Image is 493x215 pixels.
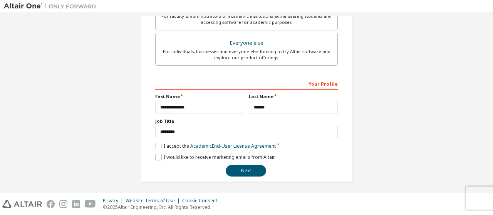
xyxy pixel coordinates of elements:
[4,2,100,10] img: Altair One
[85,200,96,208] img: youtube.svg
[103,198,126,204] div: Privacy
[155,143,276,149] label: I accept the
[47,200,55,208] img: facebook.svg
[155,93,244,100] label: First Name
[155,118,338,124] label: Job Title
[226,165,266,177] button: Next
[72,200,80,208] img: linkedin.svg
[59,200,67,208] img: instagram.svg
[126,198,182,204] div: Website Terms of Use
[2,200,42,208] img: altair_logo.svg
[155,77,338,90] div: Your Profile
[155,154,275,160] label: I would like to receive marketing emails from Altair
[249,93,338,100] label: Last Name
[160,48,333,61] div: For individuals, businesses and everyone else looking to try Altair software and explore our prod...
[160,38,333,48] div: Everyone else
[190,143,276,149] a: Academic End-User License Agreement
[103,204,222,210] p: © 2025 Altair Engineering, Inc. All Rights Reserved.
[160,13,333,25] div: For faculty & administrators of academic institutions administering students and accessing softwa...
[182,198,222,204] div: Cookie Consent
